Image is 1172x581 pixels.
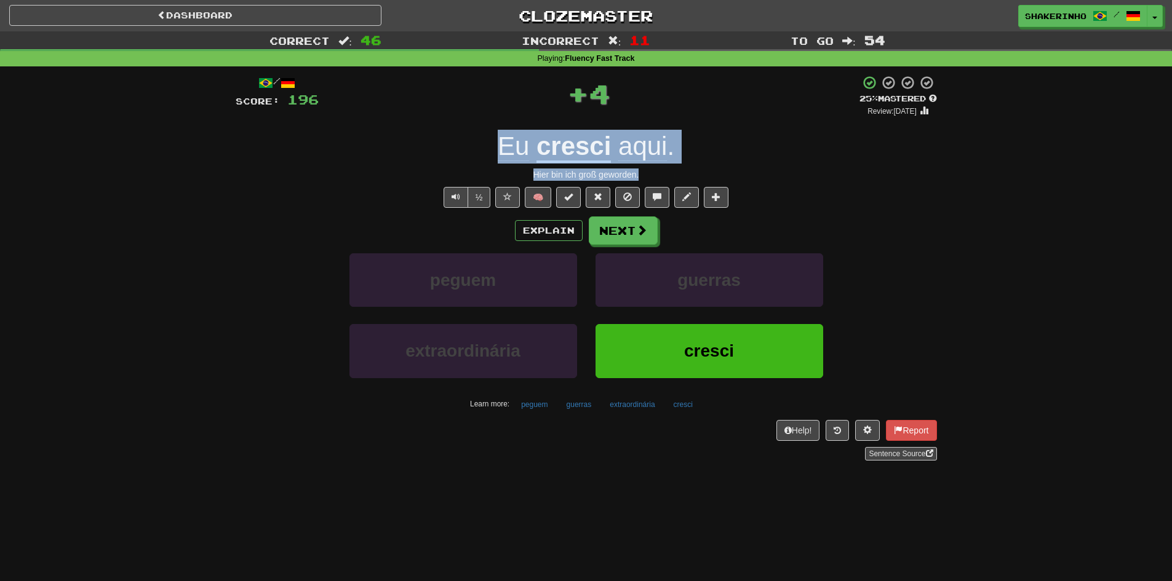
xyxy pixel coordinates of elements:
a: shakerinho / [1018,5,1147,27]
button: Round history (alt+y) [826,420,849,441]
button: Play sentence audio (ctl+space) [444,187,468,208]
span: + [567,75,589,112]
button: Reset to 0% Mastered (alt+r) [586,187,610,208]
div: Text-to-speech controls [441,187,491,208]
span: aqui [618,132,667,161]
a: Clozemaster [400,5,772,26]
span: : [842,36,856,46]
span: : [338,36,352,46]
button: Discuss sentence (alt+u) [645,187,669,208]
button: peguem [349,253,577,307]
small: Learn more: [470,400,509,408]
button: cresci [596,324,823,377]
span: guerras [677,271,741,290]
span: cresci [684,341,734,360]
span: Eu [498,132,529,161]
span: shakerinho [1025,10,1086,22]
span: . [611,132,674,161]
button: extraordinária [603,395,661,414]
span: 54 [864,33,885,47]
span: Correct [269,34,330,47]
button: Report [886,420,936,441]
button: ½ [468,187,491,208]
button: Set this sentence to 100% Mastered (alt+m) [556,187,581,208]
span: To go [791,34,834,47]
button: extraordinária [349,324,577,377]
span: Score: [236,96,280,106]
span: / [1114,10,1120,18]
a: Sentence Source [865,447,936,460]
span: : [608,36,621,46]
span: peguem [430,271,496,290]
button: peguem [514,395,554,414]
div: / [236,75,319,90]
button: guerras [596,253,823,307]
span: Incorrect [522,34,599,47]
span: 25 % [859,93,878,103]
div: Hier bin ich groß geworden. [236,168,937,181]
button: Edit sentence (alt+d) [674,187,699,208]
span: 196 [287,92,319,107]
span: 4 [589,78,610,109]
button: Ignore sentence (alt+i) [615,187,640,208]
button: Explain [515,220,583,241]
div: Mastered [859,93,937,105]
button: 🧠 [525,187,551,208]
button: guerras [560,395,599,414]
span: 11 [629,33,650,47]
span: 46 [361,33,381,47]
span: extraordinária [405,341,520,360]
button: Next [589,216,658,245]
button: Help! [776,420,820,441]
button: Favorite sentence (alt+f) [495,187,520,208]
a: Dashboard [9,5,381,26]
button: Add to collection (alt+a) [704,187,728,208]
u: cresci [536,132,611,163]
button: cresci [667,395,700,414]
small: Review: [DATE] [867,107,917,116]
strong: Fluency Fast Track [565,54,634,63]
